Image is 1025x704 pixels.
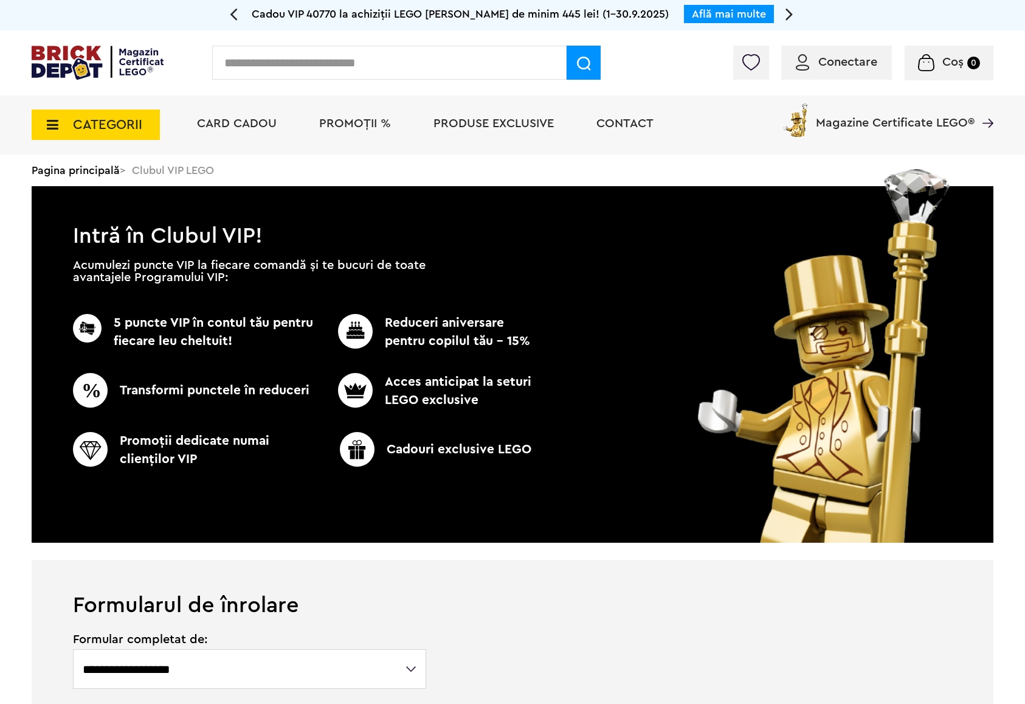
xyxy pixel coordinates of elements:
img: vip_page_image [681,169,968,543]
p: 5 puncte VIP în contul tău pentru fiecare leu cheltuit! [73,314,318,350]
p: Reduceri aniversare pentru copilul tău - 15% [318,314,536,350]
a: PROMOȚII % [319,117,391,130]
span: CATEGORII [73,118,142,131]
span: Formular completat de: [73,633,427,646]
small: 0 [967,57,980,69]
h1: Intră în Clubul VIP! [32,186,993,242]
a: Contact [596,117,654,130]
img: CC_BD_Green_chek_mark [338,314,373,349]
a: Magazine Certificate LEGO® [975,101,993,113]
img: CC_BD_Green_chek_mark [338,373,373,408]
p: Acumulezi puncte VIP la fiecare comandă și te bucuri de toate avantajele Programului VIP: [73,259,426,284]
a: Produse exclusive [433,117,554,130]
span: Conectare [818,56,877,68]
a: Conectare [796,56,877,68]
p: Acces anticipat la seturi LEGO exclusive [318,373,536,410]
div: > Clubul VIP LEGO [32,155,993,186]
img: CC_BD_Green_chek_mark [340,432,374,467]
img: CC_BD_Green_chek_mark [73,314,102,343]
span: Cadou VIP 40770 la achiziții LEGO [PERSON_NAME] de minim 445 lei! (1-30.9.2025) [252,9,669,19]
span: Coș [942,56,964,68]
a: Pagina principală [32,165,120,176]
a: Află mai multe [692,9,766,19]
h1: Formularul de înrolare [32,560,993,616]
p: Cadouri exclusive LEGO [313,432,558,467]
img: CC_BD_Green_chek_mark [73,373,108,408]
img: CC_BD_Green_chek_mark [73,432,108,467]
a: Card Cadou [197,117,277,130]
span: Magazine Certificate LEGO® [816,101,975,129]
p: Promoţii dedicate numai clienţilor VIP [73,432,318,469]
p: Transformi punctele în reduceri [73,373,318,408]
